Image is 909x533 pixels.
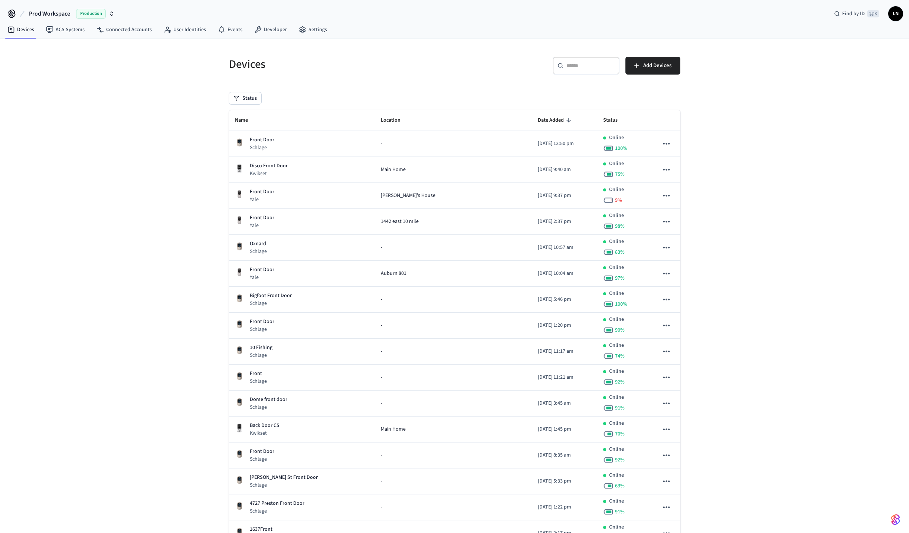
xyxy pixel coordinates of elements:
p: 4727 Preston Front Door [250,500,304,507]
p: [DATE] 1:45 pm [538,425,591,433]
p: Online [609,160,624,168]
p: Online [609,238,624,246]
a: ACS Systems [40,23,91,36]
p: Back Door CS [250,422,279,430]
p: [DATE] 11:17 am [538,348,591,355]
span: Production [76,9,106,19]
span: 91 % [615,508,625,516]
img: SeamLogoGradient.69752ec5.svg [891,514,900,526]
span: 92 % [615,378,625,386]
span: - [381,348,382,355]
span: - [381,244,382,251]
p: [DATE] 9:37 pm [538,192,591,200]
p: Online [609,394,624,401]
span: - [381,503,382,511]
span: - [381,477,382,485]
button: Add Devices [625,57,680,75]
span: LN [889,7,902,20]
p: Schlage [250,455,274,463]
p: Schlage [250,507,304,515]
p: 10 Fishing [250,344,272,352]
span: Main Home [381,425,406,433]
p: [DATE] 9:40 am [538,166,591,174]
img: Schlage Sense Smart Deadbolt with Camelot Trim, Front [235,320,244,329]
a: Events [212,23,248,36]
a: User Identities [158,23,212,36]
img: Yale Assure Touchscreen Wifi Smart Lock, Satin Nickel, Front [235,268,244,277]
span: Add Devices [643,61,671,70]
p: Schlage [250,378,267,385]
img: Kwikset Halo Touchscreen Wifi Enabled Smart Lock, Polished Chrome, Front [235,424,244,432]
img: Schlage Sense Smart Deadbolt with Camelot Trim, Front [235,242,244,251]
span: Prod Workspace [29,9,70,18]
p: Front Door [250,214,274,222]
p: Online [609,134,624,142]
p: [DATE] 5:46 pm [538,296,591,303]
span: 63 % [615,482,625,490]
p: [DATE] 5:33 pm [538,477,591,485]
p: Schlage [250,404,287,411]
span: 74 % [615,352,625,360]
p: [DATE] 3:45 am [538,399,591,407]
span: Date Added [538,115,573,126]
p: Online [609,420,624,427]
p: Schlage [250,326,274,333]
p: Online [609,342,624,349]
p: Online [609,445,624,453]
p: [DATE] 11:21 am [538,374,591,381]
a: Settings [293,23,333,36]
span: [PERSON_NAME]'s House [381,192,435,200]
p: Yale [250,196,274,203]
p: Front Door [250,318,274,326]
a: Developer [248,23,293,36]
img: Schlage Sense Smart Deadbolt with Camelot Trim, Front [235,294,244,303]
p: Front Door [250,188,274,196]
p: Yale [250,222,274,229]
p: [DATE] 1:22 pm [538,503,591,511]
span: - [381,140,382,148]
span: 1442 east 10 mile [381,218,419,226]
span: 70 % [615,430,625,438]
span: ⌘ K [867,10,879,17]
img: Yale Assure Touchscreen Wifi Smart Lock, Satin Nickel, Front [235,190,244,199]
p: Schlage [250,352,272,359]
img: Schlage Sense Smart Deadbolt with Camelot Trim, Front [235,501,244,510]
p: Online [609,264,624,272]
span: Auburn 801 [381,270,406,277]
p: Schlage [250,481,318,489]
span: - [381,322,382,329]
p: Kwikset [250,170,288,177]
p: Front Door [250,136,274,144]
p: Online [609,523,624,531]
span: Name [235,115,258,126]
p: Online [609,186,624,194]
span: 98 % [615,223,625,230]
span: 9 % [615,197,622,204]
div: Find by ID⌘ K [828,7,885,20]
p: Online [609,290,624,297]
span: 90 % [615,326,625,334]
p: Schlage [250,144,274,151]
span: Main Home [381,166,406,174]
span: - [381,374,382,381]
p: Oxnard [250,240,267,248]
span: - [381,399,382,407]
img: Schlage Sense Smart Deadbolt with Camelot Trim, Front [235,476,244,484]
p: Bigfoot Front Door [250,292,292,300]
span: 100 % [615,145,627,152]
p: Front Door [250,266,274,274]
img: Schlage Sense Smart Deadbolt with Camelot Trim, Front [235,138,244,147]
p: [DATE] 10:57 am [538,244,591,251]
img: Schlage Sense Smart Deadbolt with Camelot Trim, Front [235,346,244,355]
p: Online [609,212,624,220]
span: 83 % [615,249,625,256]
button: LN [888,6,903,21]
p: [DATE] 1:20 pm [538,322,591,329]
p: Front Door [250,448,274,455]
p: Online [609,471,624,479]
img: Schlage Sense Smart Deadbolt with Camelot Trim, Front [235,398,244,407]
p: Online [609,316,624,323]
span: - [381,296,382,303]
span: 97 % [615,274,625,282]
p: Disco Front Door [250,162,288,170]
